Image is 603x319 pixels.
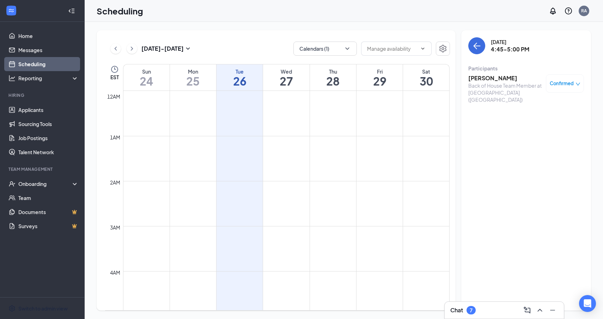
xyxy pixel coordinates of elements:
[310,75,356,87] h1: 28
[536,306,544,314] svg: ChevronUp
[8,180,16,187] svg: UserCheck
[344,45,351,52] svg: ChevronDown
[110,65,119,74] svg: Clock
[112,44,119,53] svg: ChevronLeft
[468,82,542,103] div: Back of House Team Member at [GEOGRAPHIC_DATA] ([GEOGRAPHIC_DATA])
[127,43,137,54] button: ChevronRight
[575,82,580,87] span: down
[357,68,403,75] div: Fri
[18,131,79,145] a: Job Postings
[97,5,143,17] h1: Scheduling
[436,42,450,56] button: Settings
[18,57,79,71] a: Scheduling
[522,305,533,316] button: ComposeMessage
[547,305,558,316] button: Minimize
[110,74,119,81] span: EST
[109,179,122,186] div: 2am
[357,64,403,90] a: August 29, 2025
[534,305,546,316] button: ChevronUp
[217,75,263,87] h1: 26
[18,180,73,187] div: Onboarding
[217,64,263,90] a: August 26, 2025
[217,68,263,75] div: Tue
[491,45,529,53] h3: 4:45-5:00 PM
[550,80,574,87] span: Confirmed
[128,44,135,53] svg: ChevronRight
[468,37,485,54] button: back-button
[110,43,121,54] button: ChevronLeft
[263,68,309,75] div: Wed
[310,68,356,75] div: Thu
[18,219,79,233] a: SurveysCrown
[109,269,122,276] div: 4am
[18,205,79,219] a: DocumentsCrown
[8,166,77,172] div: Team Management
[523,306,531,314] svg: ComposeMessage
[170,64,216,90] a: August 25, 2025
[473,42,481,50] svg: ArrowLeft
[18,75,79,82] div: Reporting
[18,43,79,57] a: Messages
[310,64,356,90] a: August 28, 2025
[420,46,426,51] svg: ChevronDown
[263,75,309,87] h1: 27
[68,7,75,14] svg: Collapse
[581,8,587,14] div: RA
[579,295,596,312] div: Open Intercom Messenger
[549,7,557,15] svg: Notifications
[18,103,79,117] a: Applicants
[18,145,79,159] a: Talent Network
[109,224,122,231] div: 3am
[18,305,68,312] div: Switch to admin view
[263,64,309,90] a: August 27, 2025
[491,38,529,45] div: [DATE]
[123,68,170,75] div: Sun
[468,65,584,72] div: Participants
[141,45,184,52] h3: [DATE] - [DATE]
[123,75,170,87] h1: 24
[439,44,447,53] svg: Settings
[403,68,449,75] div: Sat
[8,305,16,312] svg: Settings
[8,75,16,82] svg: Analysis
[403,75,449,87] h1: 30
[293,42,357,56] button: Calendars (1)ChevronDown
[170,68,216,75] div: Mon
[8,7,15,14] svg: WorkstreamLogo
[109,133,122,141] div: 1am
[184,44,192,53] svg: SmallChevronDown
[18,117,79,131] a: Sourcing Tools
[450,306,463,314] h3: Chat
[367,45,417,52] input: Manage availability
[8,92,77,98] div: Hiring
[470,307,473,313] div: 7
[170,75,216,87] h1: 25
[18,191,79,205] a: Team
[564,7,573,15] svg: QuestionInfo
[468,74,542,82] h3: [PERSON_NAME]
[123,64,170,90] a: August 24, 2025
[106,93,122,100] div: 12am
[403,64,449,90] a: August 30, 2025
[357,75,403,87] h1: 29
[18,29,79,43] a: Home
[548,306,557,314] svg: Minimize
